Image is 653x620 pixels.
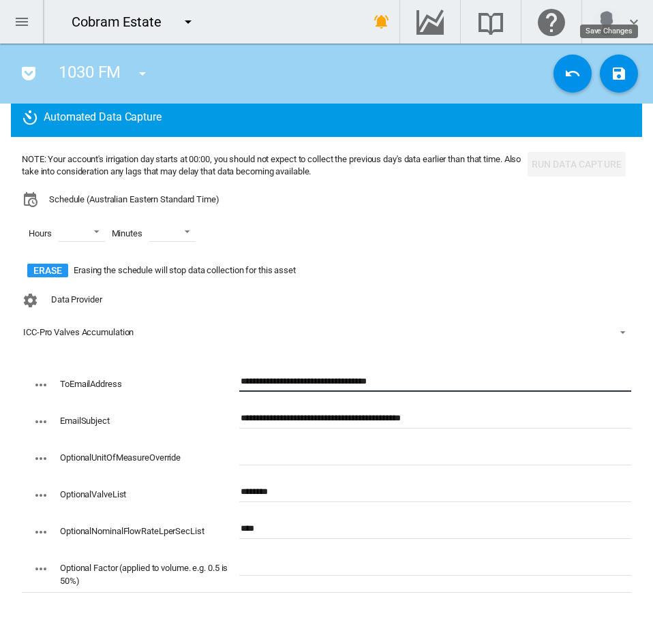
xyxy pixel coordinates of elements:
div: ICC-Pro Valves Accumulation [23,327,134,337]
div: NOTE: Your account's irrigation day starts at 00:00, you should not expect to collect the previou... [22,153,522,178]
label: OptionalNominalFlowRateLperSecList [60,526,204,536]
md-icon: icon-dots-horizontal [33,524,49,540]
button: Erase [27,264,68,277]
span: Automated Data Capture [22,110,162,126]
button: Save Changes [600,55,638,93]
md-icon: icon-dots-horizontal [33,450,49,467]
button: icon-menu-down [174,8,202,35]
md-select: Configuration: ICC-Pro Valves Accumulation [22,322,631,343]
label: Optional Factor (applied to volume. e.g. 0.5 is 50%) [60,563,228,585]
md-icon: icon-undo [564,65,581,82]
span: Schedule (Australian Eastern Standard Time) [49,193,219,206]
button: icon-pocket [15,60,42,87]
md-icon: icon-pocket [20,65,37,82]
button: icon-menu-down [129,60,156,87]
span: Minutes [105,221,149,247]
button: Cancel Changes [553,55,592,93]
md-tooltip: Save Changes [580,25,638,38]
span: 1030 FM [59,63,121,82]
span: Hours [22,221,59,247]
md-icon: icon-dots-horizontal [33,377,49,393]
label: EmailSubject [60,416,110,426]
label: OptionalValveList [60,489,126,499]
md-icon: icon-cog [22,292,38,309]
md-icon: icon-dots-horizontal [33,487,49,503]
md-icon: icon-content-save [611,65,627,82]
md-icon: icon-menu [14,14,30,30]
button: icon-bell-ring [368,8,395,35]
md-icon: Search the knowledge base [474,14,507,30]
md-icon: icon-calendar-clock [22,191,38,208]
span: Erasing the schedule will stop data collection for this asset [74,264,296,277]
label: OptionalUnitOfMeasureOverride [60,452,181,463]
img: profile.jpg [593,8,620,35]
md-icon: icon-menu-down [180,14,196,30]
md-icon: icon-dots-horizontal [33,561,49,577]
md-icon: icon-menu-down [134,65,151,82]
md-icon: icon-dots-horizontal [33,414,49,430]
button: Run Data Capture [528,152,626,176]
label: ToEmailAddress [60,379,122,389]
div: Cobram Estate [72,12,174,31]
md-icon: Go to the Data Hub [414,14,446,30]
span: Data Provider [51,295,102,305]
md-icon: Click here for help [535,14,568,30]
md-icon: icon-bell-ring [374,14,390,30]
md-icon: icon-camera-timer [22,110,44,126]
md-icon: icon-chevron-down [626,14,642,30]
